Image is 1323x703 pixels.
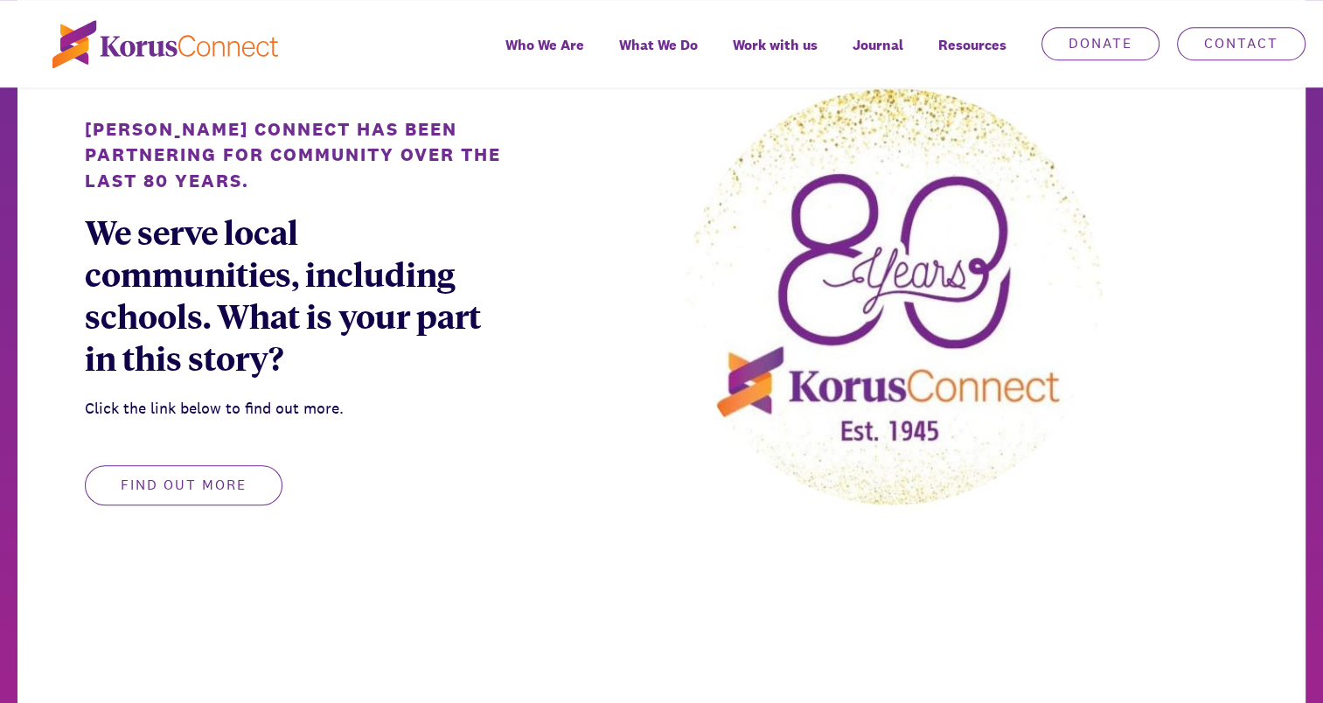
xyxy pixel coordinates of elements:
span: Work with us [733,32,818,58]
span: What We Do [619,32,698,58]
div: Click the link below to find out more. [85,396,501,421]
div: Resources [921,24,1024,87]
span: Who We Are [505,32,584,58]
a: What We Do [602,24,715,87]
span: Journal [853,32,903,58]
a: Contact [1177,27,1306,60]
div: We serve local communities, including schools. What is your part in this story? [85,211,501,379]
a: Donate [1041,27,1159,60]
a: Journal [835,24,921,87]
a: Work with us [715,24,835,87]
div: [PERSON_NAME] Connect has been partnering for community over the last 80 years. [85,116,501,193]
a: Who We Are [488,24,602,87]
a: Find out more [85,477,282,492]
img: korus-connect%2Fc5177985-88d5-491d-9cd7-4a1febad1357_logo.svg [52,20,278,68]
button: Find out more [85,465,282,505]
img: Z-IgwXdAxsiBv2UQ_anniversaryglitterlogo.png [675,78,1112,515]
